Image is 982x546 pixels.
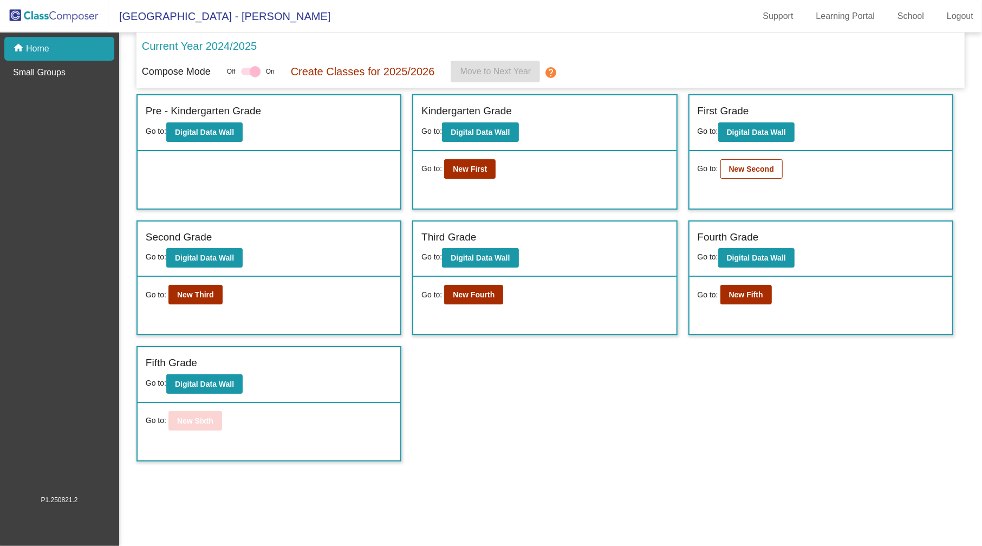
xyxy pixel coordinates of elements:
[421,163,442,174] span: Go to:
[755,8,802,25] a: Support
[698,252,718,261] span: Go to:
[13,42,26,55] mat-icon: home
[146,355,197,371] label: Fifth Grade
[698,103,749,119] label: First Grade
[889,8,933,25] a: School
[146,289,166,301] span: Go to:
[421,252,442,261] span: Go to:
[146,127,166,135] span: Go to:
[453,290,495,299] b: New Fourth
[544,66,557,79] mat-icon: help
[444,285,503,304] button: New Fourth
[168,411,222,431] button: New Sixth
[444,159,496,179] button: New First
[727,128,786,136] b: Digital Data Wall
[451,61,540,82] button: Move to Next Year
[146,230,212,245] label: Second Grade
[177,417,213,425] b: New Sixth
[698,127,718,135] span: Go to:
[168,285,223,304] button: New Third
[442,248,518,268] button: Digital Data Wall
[460,67,531,76] span: Move to Next Year
[146,252,166,261] span: Go to:
[453,165,487,173] b: New First
[698,163,718,174] span: Go to:
[177,290,214,299] b: New Third
[729,165,774,173] b: New Second
[938,8,982,25] a: Logout
[166,122,243,142] button: Digital Data Wall
[421,127,442,135] span: Go to:
[146,103,261,119] label: Pre - Kindergarten Grade
[718,122,795,142] button: Digital Data Wall
[698,289,718,301] span: Go to:
[421,230,476,245] label: Third Grade
[421,289,442,301] span: Go to:
[291,63,435,80] p: Create Classes for 2025/2026
[227,67,236,76] span: Off
[175,380,234,388] b: Digital Data Wall
[175,128,234,136] b: Digital Data Wall
[108,8,330,25] span: [GEOGRAPHIC_DATA] - [PERSON_NAME]
[142,38,257,54] p: Current Year 2024/2025
[142,64,211,79] p: Compose Mode
[26,42,49,55] p: Home
[146,379,166,387] span: Go to:
[808,8,884,25] a: Learning Portal
[421,103,512,119] label: Kindergarten Grade
[166,248,243,268] button: Digital Data Wall
[442,122,518,142] button: Digital Data Wall
[698,230,759,245] label: Fourth Grade
[720,285,772,304] button: New Fifth
[720,159,783,179] button: New Second
[718,248,795,268] button: Digital Data Wall
[266,67,275,76] span: On
[729,290,763,299] b: New Fifth
[175,253,234,262] b: Digital Data Wall
[727,253,786,262] b: Digital Data Wall
[451,128,510,136] b: Digital Data Wall
[166,374,243,394] button: Digital Data Wall
[13,66,66,79] p: Small Groups
[451,253,510,262] b: Digital Data Wall
[146,415,166,426] span: Go to:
